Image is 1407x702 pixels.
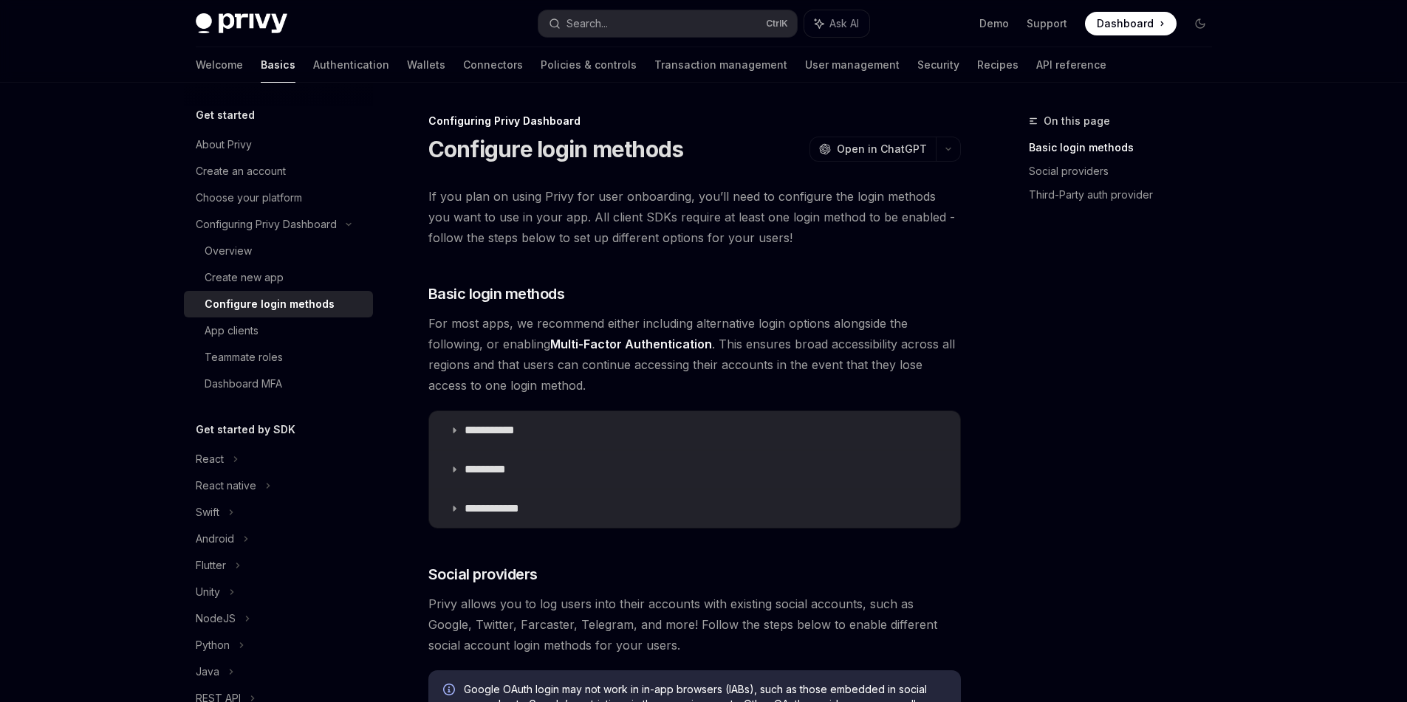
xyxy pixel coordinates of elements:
[196,557,226,574] div: Flutter
[1085,12,1177,35] a: Dashboard
[196,663,219,681] div: Java
[196,503,219,521] div: Swift
[1027,16,1067,31] a: Support
[407,47,445,83] a: Wallets
[196,610,236,627] div: NodeJS
[1044,112,1110,130] span: On this page
[1029,183,1224,207] a: Third-Party auth provider
[1188,12,1212,35] button: Toggle dark mode
[196,477,256,495] div: React native
[979,16,1009,31] a: Demo
[917,47,959,83] a: Security
[205,375,282,393] div: Dashboard MFA
[184,371,373,397] a: Dashboard MFA
[184,131,373,158] a: About Privy
[196,450,224,468] div: React
[541,47,637,83] a: Policies & controls
[196,189,302,207] div: Choose your platform
[196,421,295,438] h5: Get started by SDK
[1029,159,1224,183] a: Social providers
[977,47,1019,83] a: Recipes
[550,337,712,352] a: Multi-Factor Authentication
[196,583,220,601] div: Unity
[184,264,373,291] a: Create new app
[196,636,230,654] div: Python
[829,16,859,31] span: Ask AI
[428,313,961,396] span: For most apps, we recommend either including alternative login options alongside the following, o...
[566,15,608,32] div: Search...
[196,216,337,233] div: Configuring Privy Dashboard
[184,291,373,317] a: Configure login methods
[428,283,565,304] span: Basic login methods
[428,593,961,655] span: Privy allows you to log users into their accounts with existing social accounts, such as Google, ...
[184,344,373,371] a: Teammate roles
[196,162,286,180] div: Create an account
[428,114,961,128] div: Configuring Privy Dashboard
[1036,47,1106,83] a: API reference
[837,142,927,156] span: Open in ChatGPT
[196,13,287,34] img: dark logo
[428,186,961,248] span: If you plan on using Privy for user onboarding, you’ll need to configure the login methods you wa...
[463,47,523,83] a: Connectors
[805,47,900,83] a: User management
[313,47,389,83] a: Authentication
[1029,136,1224,159] a: Basic login methods
[184,317,373,344] a: App clients
[196,136,252,154] div: About Privy
[654,47,787,83] a: Transaction management
[1097,16,1154,31] span: Dashboard
[196,47,243,83] a: Welcome
[205,269,284,286] div: Create new app
[205,242,252,260] div: Overview
[428,136,684,162] h1: Configure login methods
[184,158,373,185] a: Create an account
[196,530,234,548] div: Android
[443,684,458,698] svg: Info
[205,295,335,313] div: Configure login methods
[804,10,869,37] button: Ask AI
[196,106,255,124] h5: Get started
[261,47,295,83] a: Basics
[184,185,373,211] a: Choose your platform
[205,348,283,366] div: Teammate roles
[205,322,259,340] div: App clients
[428,564,538,585] span: Social providers
[184,238,373,264] a: Overview
[809,137,936,162] button: Open in ChatGPT
[538,10,797,37] button: Search...CtrlK
[766,18,788,30] span: Ctrl K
